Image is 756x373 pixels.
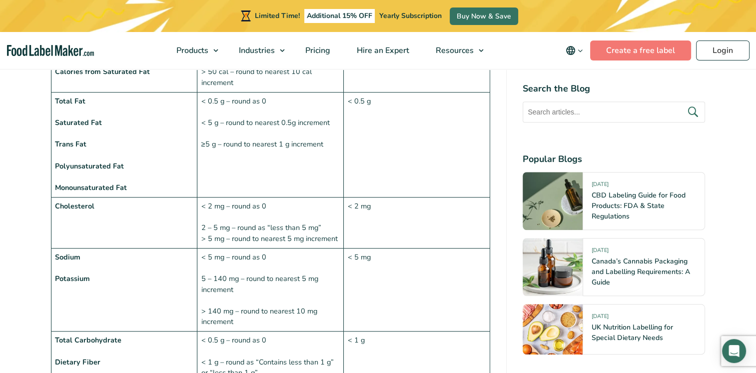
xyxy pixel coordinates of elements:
[523,152,705,166] h4: Popular Blogs
[379,11,442,20] span: Yearly Subscription
[696,40,750,60] a: Login
[344,92,490,197] td: < 0.5 g
[197,248,344,331] td: < 5 mg – round as 0 5 – 140 mg – round to nearest 5 mg increment > 140 mg – round to nearest 10 m...
[344,197,490,248] td: < 2 mg
[55,66,150,76] strong: Calories from Saturated Fat
[236,45,276,56] span: Industries
[433,45,475,56] span: Resources
[55,252,80,262] strong: Sodium
[55,161,124,171] strong: Polyunsaturated Fat
[55,273,90,283] strong: Potassium
[226,32,290,69] a: Industries
[55,201,94,211] strong: Cholesterol
[591,190,685,221] a: CBD Labeling Guide for Food Products: FDA & State Regulations
[55,96,85,106] strong: Total Fat
[344,32,420,69] a: Hire an Expert
[55,117,102,127] strong: Saturated Fat
[344,248,490,331] td: < 5 mg
[302,45,331,56] span: Pricing
[590,40,691,60] a: Create a free label
[722,339,746,363] div: Open Intercom Messenger
[197,92,344,197] td: < 0.5 g – round as 0 < 5 g – round to nearest 0.5g increment ≥5 g – round to nearest 1 g increment
[591,180,608,192] span: [DATE]
[591,256,690,287] a: Canada’s Cannabis Packaging and Labelling Requirements: A Guide
[55,357,100,367] strong: Dietary Fiber
[523,101,705,122] input: Search articles...
[292,32,341,69] a: Pricing
[523,82,705,95] h4: Search the Blog
[591,322,673,342] a: UK Nutrition Labelling for Special Dietary Needs
[55,182,127,192] strong: Monounsaturated Fat
[55,139,86,149] strong: Trans Fat
[450,7,518,25] a: Buy Now & Save
[591,246,608,258] span: [DATE]
[255,11,300,20] span: Limited Time!
[304,9,375,23] span: Additional 15% OFF
[55,335,121,345] strong: Total Carbohydrate
[163,32,223,69] a: Products
[423,32,489,69] a: Resources
[354,45,410,56] span: Hire an Expert
[591,312,608,324] span: [DATE]
[173,45,209,56] span: Products
[197,197,344,248] td: < 2 mg – round as 0 2 – 5 mg – round as “less than 5 mg” > 5 mg – round to nearest 5 mg increment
